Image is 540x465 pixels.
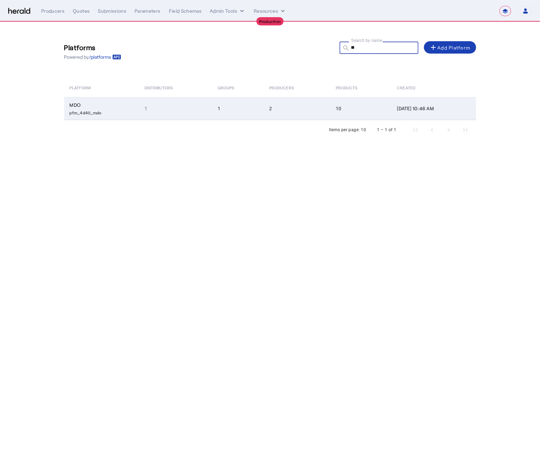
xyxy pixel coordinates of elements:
[139,97,212,120] td: 1
[64,43,121,52] h3: Platforms
[264,78,330,97] th: Producers
[98,8,126,14] div: Submissions
[377,126,397,133] div: 1 – 1 of 1
[392,97,476,120] td: [DATE] 10:46 AM
[64,78,139,97] th: Platform
[329,126,360,133] div: Items per page:
[135,8,161,14] div: Parameters
[41,8,65,14] div: Producers
[139,78,212,97] th: Distributors
[424,41,476,54] button: Add Platform
[212,78,264,97] th: Groups
[330,78,392,97] th: Products
[64,97,139,120] td: MDO
[351,38,382,43] mat-label: Search by name
[73,8,90,14] div: Quotes
[8,8,30,14] img: Herald Logo
[89,54,121,60] a: /platforms
[70,109,136,115] p: pfm_4d40_mdo
[256,17,284,25] div: Production
[330,97,392,120] td: 10
[361,126,366,133] div: 10
[429,43,471,52] div: Add Platform
[264,97,330,120] td: 2
[64,54,121,60] p: Powered by
[340,44,351,53] mat-icon: search
[210,8,245,14] button: internal dropdown menu
[254,8,286,14] button: Resources dropdown menu
[169,8,202,14] div: Field Schemas
[212,97,264,120] td: 1
[392,78,476,97] th: Created
[429,43,438,52] mat-icon: add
